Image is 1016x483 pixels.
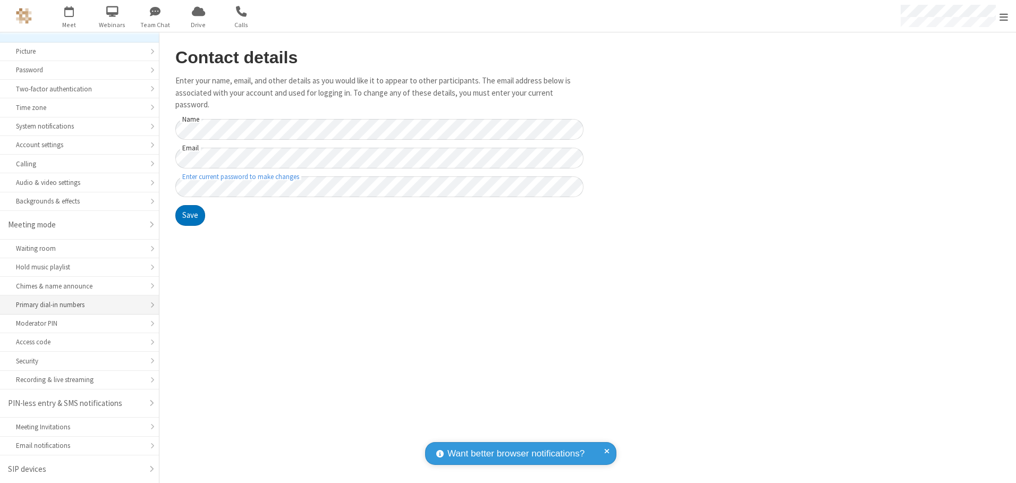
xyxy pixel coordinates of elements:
div: Two-factor authentication [16,84,143,94]
div: Time zone [16,103,143,113]
div: System notifications [16,121,143,131]
div: Picture [16,46,143,56]
button: Save [175,205,205,226]
h2: Contact details [175,48,583,67]
div: Recording & live streaming [16,375,143,385]
div: Backgrounds & effects [16,196,143,206]
div: Chimes & name announce [16,281,143,291]
div: Email notifications [16,440,143,451]
div: PIN-less entry & SMS notifications [8,397,143,410]
div: Meeting Invitations [16,422,143,432]
div: Hold music playlist [16,262,143,272]
div: Access code [16,337,143,347]
span: Webinars [92,20,132,30]
span: Drive [179,20,218,30]
div: Waiting room [16,243,143,253]
img: QA Selenium DO NOT DELETE OR CHANGE [16,8,32,24]
span: Team Chat [136,20,175,30]
span: Calls [222,20,261,30]
div: Account settings [16,140,143,150]
p: Enter your name, email, and other details as you would like it to appear to other participants. T... [175,75,583,111]
input: Name [175,119,583,140]
div: SIP devices [8,463,143,476]
div: Audio & video settings [16,177,143,188]
span: Meet [49,20,89,30]
div: Moderator PIN [16,318,143,328]
span: Want better browser notifications? [447,447,585,461]
div: Security [16,356,143,366]
div: Calling [16,159,143,169]
div: Password [16,65,143,75]
div: Meeting mode [8,219,143,231]
input: Enter current password to make changes [175,176,583,197]
div: Primary dial-in numbers [16,300,143,310]
input: Email [175,148,583,168]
